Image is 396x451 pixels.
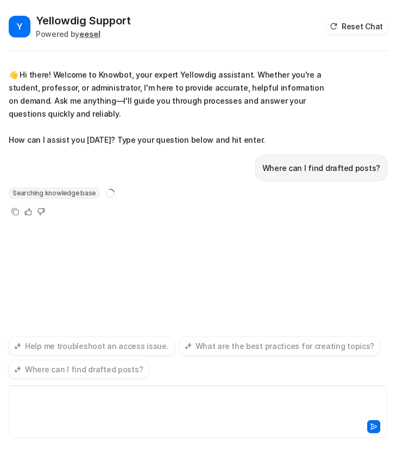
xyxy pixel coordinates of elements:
b: eesel [79,29,100,39]
button: What are the best practices for creating topics? [179,336,381,355]
p: Where can I find drafted posts? [262,162,380,175]
button: Where can I find drafted posts? [9,360,149,379]
button: Reset Chat [326,18,387,34]
button: Help me troubleshoot an access issue. [9,336,175,355]
p: 👋 Hi there! Welcome to Knowbot, your expert Yellowdig assistant. Whether you're a student, profes... [9,68,326,147]
h2: Yellowdig Support [36,13,131,28]
span: Searching knowledge base [9,188,99,199]
span: Y [9,16,30,37]
div: Powered by [36,28,131,40]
